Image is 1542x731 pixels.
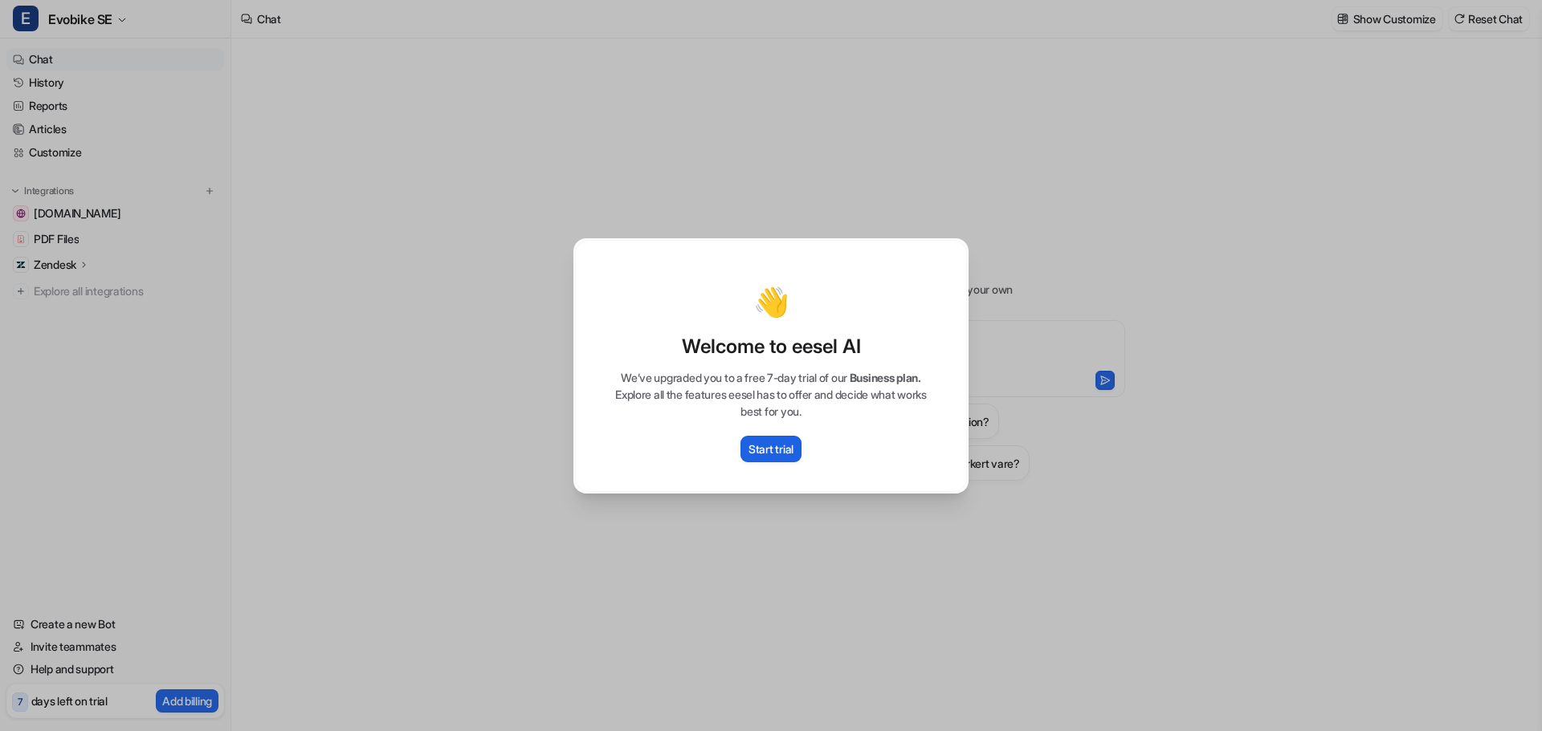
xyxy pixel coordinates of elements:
[592,369,950,386] p: We’ve upgraded you to a free 7-day trial of our
[753,286,789,318] p: 👋
[850,371,921,384] span: Business plan.
[740,436,802,462] button: Start trial
[749,441,793,457] p: Start trial
[592,334,950,359] p: Welcome to eesel AI
[592,386,950,420] p: Explore all the features eesel has to offer and decide what works best for you.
